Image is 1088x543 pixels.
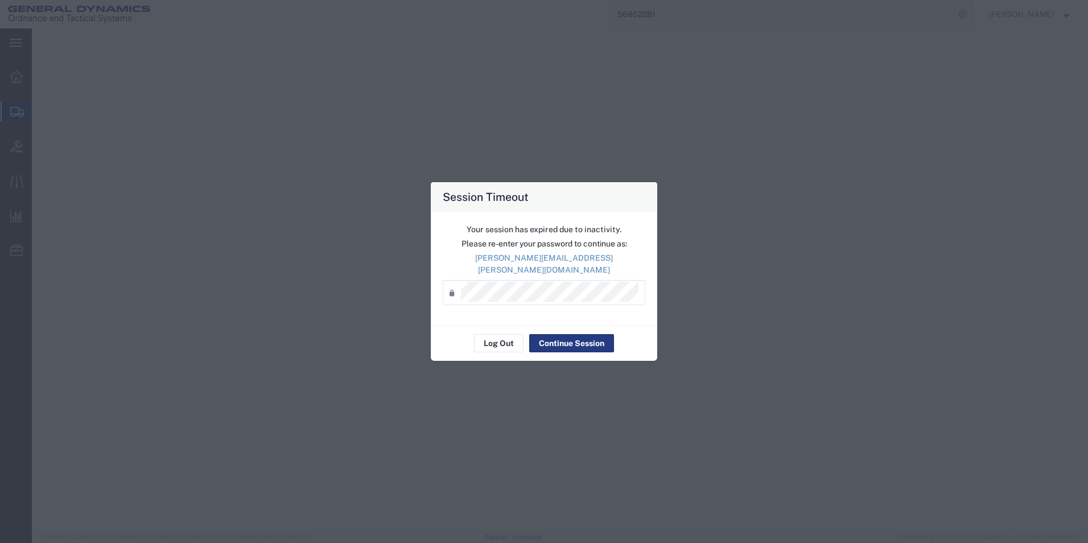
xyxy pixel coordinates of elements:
[443,238,645,250] p: Please re-enter your password to continue as:
[443,252,645,276] p: [PERSON_NAME][EMAIL_ADDRESS][PERSON_NAME][DOMAIN_NAME]
[474,334,524,352] button: Log Out
[443,224,645,236] p: Your session has expired due to inactivity.
[443,188,529,205] h4: Session Timeout
[529,334,614,352] button: Continue Session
